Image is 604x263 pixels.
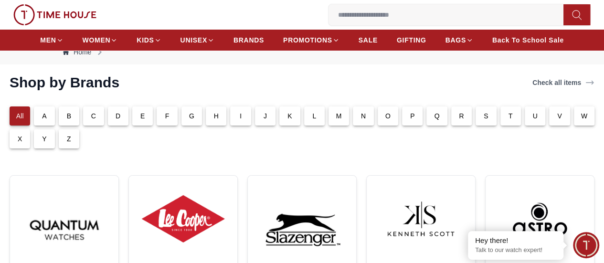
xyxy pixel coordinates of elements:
[233,35,264,45] span: BRANDS
[410,111,415,121] p: P
[557,111,562,121] p: V
[214,111,219,121] p: H
[10,74,119,91] h2: Shop by Brands
[475,246,556,254] p: Talk to our watch expert!
[509,111,513,121] p: T
[40,35,56,45] span: MEN
[240,111,242,121] p: I
[83,32,118,49] a: WOMEN
[53,40,551,64] nav: Breadcrumb
[359,32,378,49] a: SALE
[475,236,556,245] div: Hey there!
[283,32,339,49] a: PROMOTIONS
[287,111,292,121] p: K
[492,35,564,45] span: Back To School Sale
[233,32,264,49] a: BRANDS
[264,111,267,121] p: J
[18,134,22,144] p: X
[530,76,596,89] a: Check all items
[67,134,71,144] p: Z
[180,35,207,45] span: UNISEX
[283,35,332,45] span: PROMOTIONS
[385,111,391,121] p: O
[336,111,342,121] p: M
[189,111,194,121] p: G
[42,134,47,144] p: Y
[445,35,466,45] span: BAGS
[13,4,96,25] img: ...
[67,111,72,121] p: B
[359,35,378,45] span: SALE
[532,111,537,121] p: U
[40,32,63,49] a: MEN
[397,32,426,49] a: GIFTING
[137,183,230,254] img: ...
[137,35,154,45] span: KIDS
[492,32,564,49] a: Back To School Sale
[361,111,366,121] p: N
[484,111,488,121] p: S
[397,35,426,45] span: GIFTING
[434,111,440,121] p: Q
[374,183,467,254] img: ...
[180,32,214,49] a: UNISEX
[91,111,96,121] p: C
[312,111,316,121] p: L
[116,111,120,121] p: D
[459,111,464,121] p: R
[137,32,161,49] a: KIDS
[42,111,47,121] p: A
[581,111,587,121] p: W
[573,232,599,258] div: Chat Widget
[493,183,586,254] img: ...
[165,111,170,121] p: F
[140,111,145,121] p: E
[445,32,473,49] a: BAGS
[63,47,91,57] a: Home
[83,35,111,45] span: WOMEN
[16,111,24,121] p: All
